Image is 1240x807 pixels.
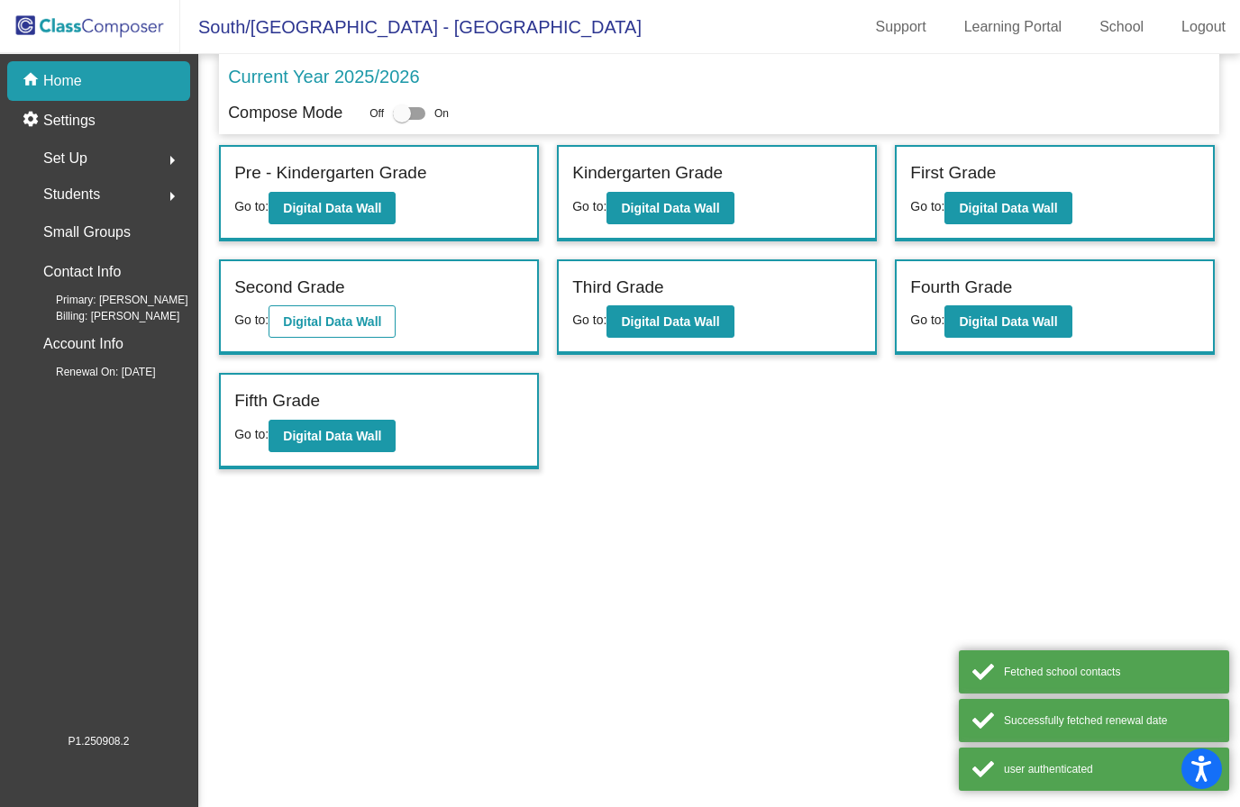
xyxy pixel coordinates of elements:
p: Compose Mode [228,101,342,125]
span: On [434,105,449,122]
b: Digital Data Wall [959,314,1057,329]
a: School [1085,13,1158,41]
a: Support [862,13,941,41]
b: Digital Data Wall [283,201,381,215]
mat-icon: arrow_right [161,186,183,207]
label: First Grade [910,160,996,186]
div: user authenticated [1004,761,1216,777]
button: Digital Data Wall [269,192,396,224]
div: Fetched school contacts [1004,664,1216,680]
p: Contact Info [43,259,121,285]
span: Renewal On: [DATE] [27,364,155,380]
span: Billing: [PERSON_NAME] [27,308,179,324]
button: Digital Data Wall [944,305,1071,338]
p: Settings [43,110,96,131]
span: Primary: [PERSON_NAME] [27,292,188,308]
button: Digital Data Wall [269,305,396,338]
span: Students [43,182,100,207]
button: Digital Data Wall [269,420,396,452]
p: Account Info [43,331,123,357]
span: Go to: [910,199,944,213]
mat-icon: home [22,70,43,92]
span: Go to: [572,313,606,327]
span: South/[GEOGRAPHIC_DATA] - [GEOGRAPHIC_DATA] [180,13,642,41]
mat-icon: settings [22,110,43,131]
button: Digital Data Wall [606,192,734,224]
span: Go to: [234,313,269,327]
label: Second Grade [234,275,345,301]
mat-icon: arrow_right [161,150,183,171]
button: Digital Data Wall [606,305,734,338]
label: Third Grade [572,275,663,301]
b: Digital Data Wall [959,201,1057,215]
span: Off [369,105,384,122]
p: Small Groups [43,220,131,245]
span: Set Up [43,146,87,171]
span: Go to: [234,427,269,441]
b: Digital Data Wall [283,314,381,329]
a: Learning Portal [950,13,1077,41]
p: Home [43,70,82,92]
p: Current Year 2025/2026 [228,63,419,90]
a: Logout [1167,13,1240,41]
b: Digital Data Wall [621,201,719,215]
b: Digital Data Wall [621,314,719,329]
label: Fourth Grade [910,275,1012,301]
label: Kindergarten Grade [572,160,723,186]
label: Pre - Kindergarten Grade [234,160,426,186]
b: Digital Data Wall [283,429,381,443]
button: Digital Data Wall [944,192,1071,224]
span: Go to: [572,199,606,213]
span: Go to: [910,313,944,327]
span: Go to: [234,199,269,213]
div: Successfully fetched renewal date [1004,712,1216,729]
label: Fifth Grade [234,388,320,414]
